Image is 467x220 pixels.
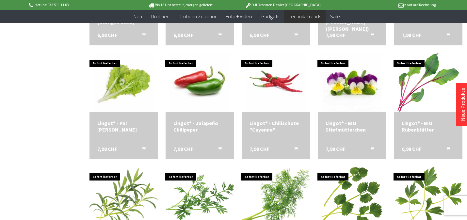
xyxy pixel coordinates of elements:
[402,146,422,152] span: 6,98 CHF
[257,10,284,23] a: Gadgets
[170,53,229,112] img: Lingot® - Jalapeño Chilipeper
[173,146,193,152] span: 7,98 CHF
[362,146,378,154] button: In den Warenkorb
[134,146,150,154] button: In den Warenkorb
[147,10,174,23] a: Drohnen
[28,1,130,9] p: Hotline 032 511 11 03
[326,120,378,133] div: Lingot® - BIO Stiefmütterchen
[362,32,378,40] button: In den Warenkorb
[284,10,326,23] a: Technik-Trends
[330,13,340,20] span: Sale
[129,10,147,23] a: Neu
[286,146,302,154] button: In den Warenkorb
[326,146,346,152] span: 7,98 CHF
[173,120,226,133] div: Lingot® - Jalapeño Chilipeper
[130,1,232,9] p: Bis 16 Uhr bestellt, morgen geliefert.
[438,146,454,154] button: In den Warenkorb
[326,6,378,32] a: Lingot® - BIO Rosetten-[PERSON_NAME] ([PERSON_NAME]) 7,98 CHF In den Warenkorb
[151,13,169,20] span: Drohnen
[221,10,257,23] a: Foto + Video
[250,120,302,133] div: Lingot® - Chilischote "Cayenne"
[326,10,345,23] a: Sale
[134,13,142,20] span: Neu
[232,1,334,9] p: DJI Drohnen Dealer [GEOGRAPHIC_DATA]
[94,53,153,112] img: Lingot® - Pai Tsai Blattsenf
[134,32,150,40] button: In den Warenkorb
[334,1,436,9] p: Kauf auf Rechnung
[174,10,221,23] a: Drohnen Zubehör
[326,120,378,133] a: Lingot® - BIO Stiefmütterchen 7,98 CHF In den Warenkorb
[402,120,455,133] a: Lingot® - BIO Rübenblätter 6,98 CHF In den Warenkorb
[402,120,455,133] div: Lingot® - BIO Rübenblätter
[97,146,117,152] span: 7,98 CHF
[173,120,226,133] a: Lingot® - Jalapeño Chilipeper 7,98 CHF In den Warenkorb
[250,146,269,152] span: 7,98 CHF
[250,32,269,38] span: 6,98 CHF
[261,13,279,20] span: Gadgets
[97,32,117,38] span: 6,98 CHF
[210,32,226,40] button: In den Warenkorb
[438,32,454,40] button: In den Warenkorb
[97,120,150,133] a: Lingot® - Pai [PERSON_NAME] 7,98 CHF In den Warenkorb
[288,13,321,20] span: Technik-Trends
[397,53,459,112] img: Lingot® - BIO Rübenblätter
[323,53,381,112] img: Lingot® - BIO Stiefmütterchen
[179,13,217,20] span: Drohnen Zubehör
[326,32,346,38] span: 7,98 CHF
[226,13,252,20] span: Foto + Video
[459,88,466,121] a: Neue Produkte
[97,120,150,133] div: Lingot® - Pai [PERSON_NAME]
[173,32,193,38] span: 6,98 CHF
[210,146,226,154] button: In den Warenkorb
[402,32,422,38] span: 7,98 CHF
[286,32,302,40] button: In den Warenkorb
[247,53,305,112] img: Lingot® - Chilischote "Cayenne"
[250,120,302,133] a: Lingot® - Chilischote "Cayenne" 7,98 CHF In den Warenkorb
